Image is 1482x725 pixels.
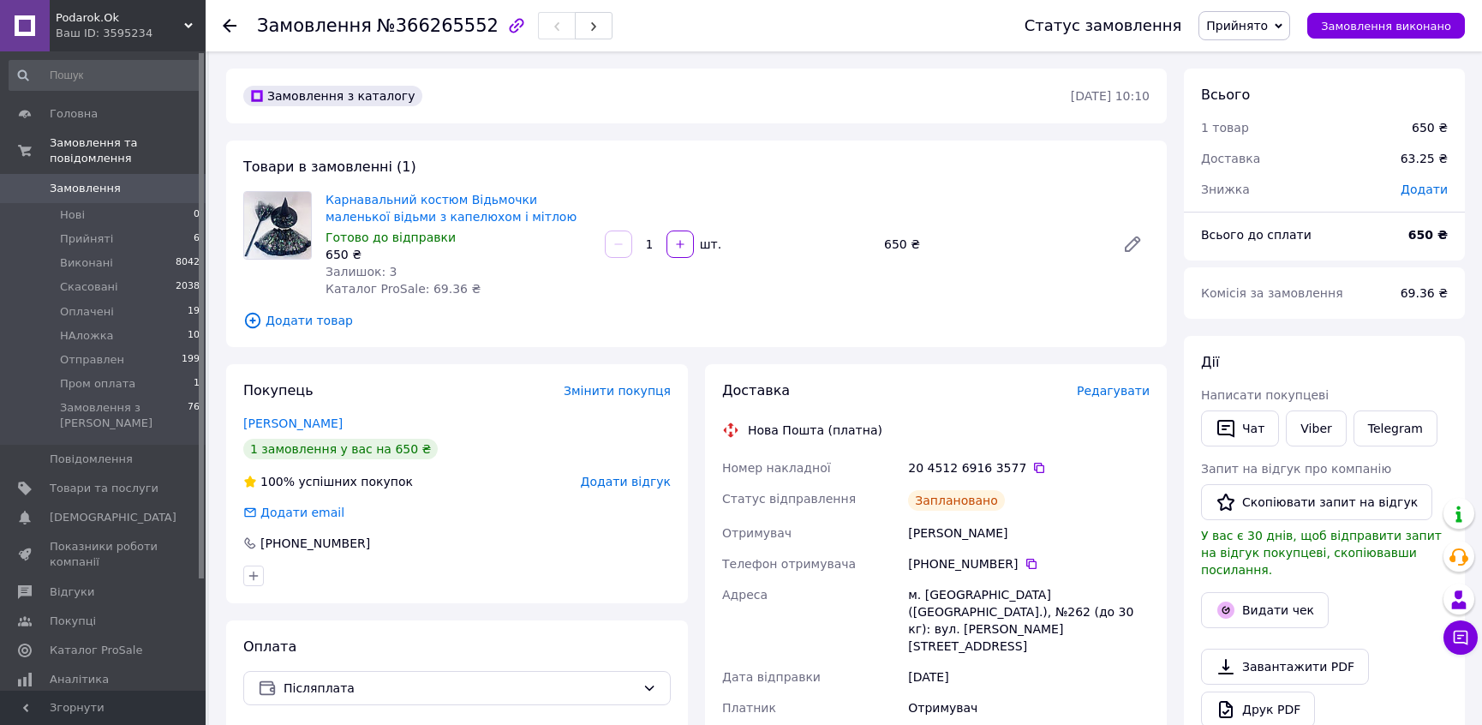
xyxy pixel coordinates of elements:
div: [PERSON_NAME] [905,518,1153,548]
button: Видати чек [1201,592,1329,628]
img: Карнавальний костюм Відьмочки маленької відьми з капелюхом і мітлою [244,192,311,259]
span: Всього до сплати [1201,228,1312,242]
button: Чат [1201,410,1279,446]
span: Всього [1201,87,1250,103]
div: Додати email [259,504,346,521]
span: Скасовані [60,279,118,295]
span: Залишок: 3 [326,265,397,279]
div: 1 замовлення у вас на 650 ₴ [243,439,438,459]
span: 8042 [176,255,200,271]
span: [DEMOGRAPHIC_DATA] [50,510,176,525]
span: 10 [188,328,200,344]
div: Статус замовлення [1025,17,1182,34]
span: Нові [60,207,85,223]
span: Редагувати [1077,384,1150,398]
span: Додати [1401,183,1448,196]
div: Додати email [242,504,346,521]
span: Оплачені [60,304,114,320]
span: Покупець [243,382,314,398]
span: Виконані [60,255,113,271]
button: Чат з покупцем [1443,620,1478,655]
span: 1 [194,376,200,392]
span: Адреса [722,588,768,602]
span: Телефон отримувача [722,557,856,571]
span: Запит на відгук про компанію [1201,462,1391,476]
span: 69.36 ₴ [1401,286,1448,300]
span: Статус відправлення [722,492,856,506]
b: 650 ₴ [1408,228,1448,242]
div: 650 ₴ [1412,119,1448,136]
span: Готово до відправки [326,231,456,244]
span: Пром оплата [60,376,135,392]
span: №366265552 [377,15,499,36]
div: Заплановано [908,490,1005,511]
span: Комісія за замовлення [1201,286,1343,300]
div: 650 ₴ [877,232,1109,256]
span: 6 [194,231,200,247]
div: Ваш ID: 3595234 [56,26,206,41]
input: Пошук [9,60,201,91]
span: 199 [182,352,200,368]
span: Відгуки [50,584,94,600]
div: 20 4512 6916 3577 [908,459,1150,476]
span: Покупці [50,614,96,629]
span: Змінити покупця [564,384,671,398]
div: Нова Пошта (платна) [744,422,887,439]
span: Прийняті [60,231,113,247]
div: м. [GEOGRAPHIC_DATA] ([GEOGRAPHIC_DATA].), №262 (до 30 кг): вул. [PERSON_NAME][STREET_ADDRESS] [905,579,1153,662]
span: Прийнято [1206,19,1268,33]
span: 0 [194,207,200,223]
span: 100% [260,475,295,488]
a: Telegram [1354,410,1437,446]
div: [PHONE_NUMBER] [908,555,1150,572]
div: [PHONE_NUMBER] [259,535,372,552]
span: Післяплата [284,679,636,698]
div: успішних покупок [243,473,413,490]
span: Дії [1201,354,1219,370]
span: Отримувач [722,526,792,540]
span: Замовлення [257,15,372,36]
span: 1 товар [1201,121,1249,135]
span: Написати покупцеві [1201,388,1329,402]
span: Оплата [243,638,296,655]
span: Платник [722,701,776,715]
span: Podarok.Ok [56,10,184,26]
span: Номер накладної [722,461,831,475]
span: Замовлення виконано [1321,20,1451,33]
a: Карнавальний костюм Відьмочки маленької відьми з капелюхом і мітлою [326,193,577,224]
span: НАложка [60,328,113,344]
div: Повернутися назад [223,17,236,34]
div: шт. [696,236,723,253]
span: Дата відправки [722,670,821,684]
a: [PERSON_NAME] [243,416,343,430]
div: Замовлення з каталогу [243,86,422,106]
span: 2038 [176,279,200,295]
div: [DATE] [905,662,1153,692]
span: Каталог ProSale: 69.36 ₴ [326,282,481,296]
span: Доставка [722,382,790,398]
span: Повідомлення [50,452,133,467]
span: Замовлення з [PERSON_NAME] [60,400,188,431]
span: Замовлення та повідомлення [50,135,206,166]
span: У вас є 30 днів, щоб відправити запит на відгук покупцеві, скопіювавши посилання. [1201,529,1442,577]
button: Скопіювати запит на відгук [1201,484,1432,520]
a: Редагувати [1115,227,1150,261]
span: Доставка [1201,152,1260,165]
span: Товари в замовленні (1) [243,159,416,175]
span: Каталог ProSale [50,643,142,658]
div: 650 ₴ [326,246,591,263]
span: Аналітика [50,672,109,687]
time: [DATE] 10:10 [1071,89,1150,103]
a: Завантажити PDF [1201,649,1369,685]
span: Товари та послуги [50,481,158,496]
span: Знижка [1201,183,1250,196]
span: Показники роботи компанії [50,539,158,570]
span: Замовлення [50,181,121,196]
span: Додати відгук [581,475,671,488]
a: Viber [1286,410,1346,446]
span: Отправлен [60,352,124,368]
span: Додати товар [243,311,1150,330]
span: Головна [50,106,98,122]
span: 19 [188,304,200,320]
div: 63.25 ₴ [1390,140,1458,177]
